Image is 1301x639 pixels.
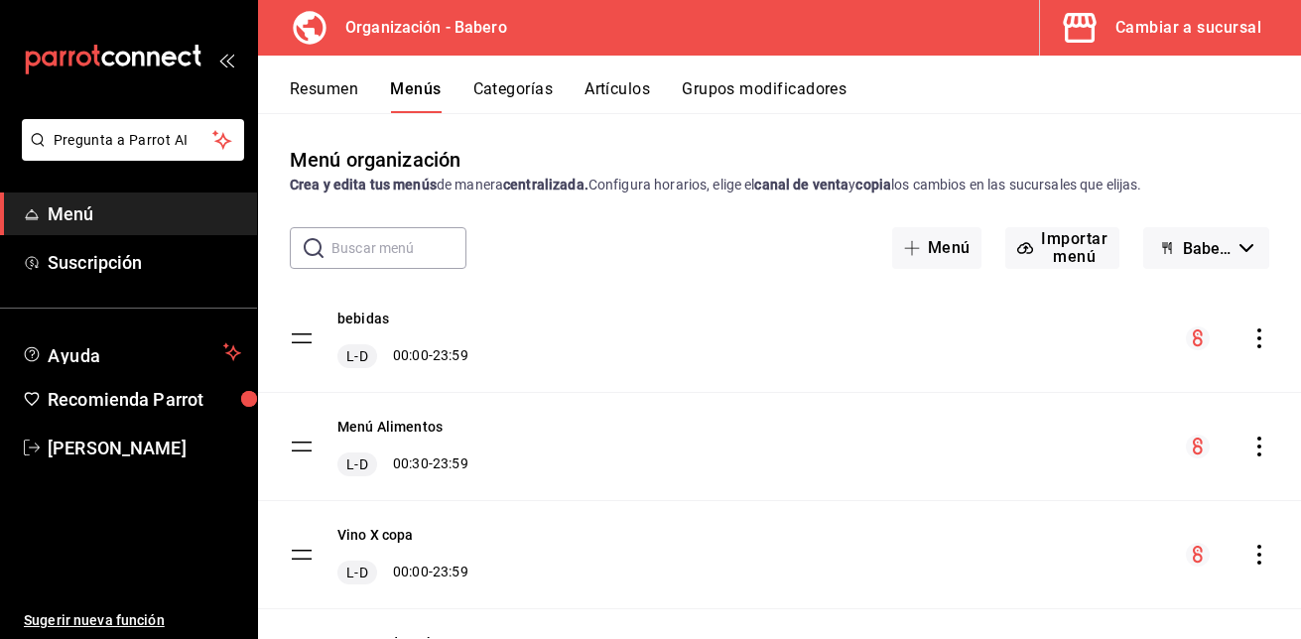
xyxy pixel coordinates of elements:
div: de manera Configura horarios, elige el y los cambios en las sucursales que elijas. [290,175,1269,195]
button: Vino X copa [337,525,414,545]
div: 00:00 - 23:59 [337,561,468,584]
button: bebidas [337,309,389,328]
div: 00:00 - 23:59 [337,344,468,368]
input: Buscar menú [331,228,466,268]
a: Pregunta a Parrot AI [14,144,244,165]
span: Recomienda Parrot [48,386,241,413]
span: Menú [48,200,241,227]
button: Artículos [585,79,650,113]
button: Menús [390,79,441,113]
button: Importar menú [1005,227,1119,269]
div: 00:30 - 23:59 [337,452,468,476]
button: Menú [892,227,982,269]
button: actions [1249,545,1269,565]
span: Pregunta a Parrot AI [54,130,213,151]
div: Menú organización [290,145,460,175]
div: Cambiar a sucursal [1115,14,1261,42]
span: L-D [342,454,371,474]
span: Babero/Biberon - Borrador [1183,239,1232,258]
button: open_drawer_menu [218,52,234,67]
button: drag [290,326,314,350]
strong: centralizada. [503,177,588,192]
span: Suscripción [48,249,241,276]
button: Menú Alimentos [337,417,443,437]
button: actions [1249,437,1269,456]
button: actions [1249,328,1269,348]
strong: Crea y edita tus menús [290,177,437,192]
span: Ayuda [48,340,215,364]
button: Pregunta a Parrot AI [22,119,244,161]
span: Sugerir nueva función [24,610,241,631]
strong: canal de venta [754,177,848,192]
button: Babero/Biberon - Borrador [1143,227,1269,269]
span: [PERSON_NAME] [48,435,241,461]
button: drag [290,435,314,458]
button: Categorías [473,79,554,113]
button: Grupos modificadores [682,79,846,113]
span: L-D [342,563,371,582]
h3: Organización - Babero [329,16,507,40]
div: navigation tabs [290,79,1301,113]
span: L-D [342,346,371,366]
button: Resumen [290,79,358,113]
strong: copia [855,177,891,192]
button: drag [290,543,314,567]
